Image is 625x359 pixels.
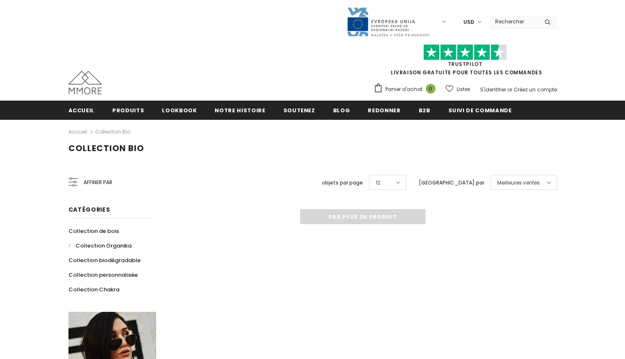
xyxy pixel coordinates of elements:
[76,242,132,250] span: Collection Organika
[84,178,112,187] span: Affiner par
[448,61,483,68] a: TrustPilot
[376,179,380,187] span: 12
[514,86,557,93] a: Créez un compte
[445,82,471,96] a: Listes
[68,268,138,282] a: Collection personnalisée
[283,101,315,119] a: soutenez
[68,127,87,137] a: Accueil
[347,18,430,25] a: Javni Razpis
[333,101,350,119] a: Blog
[419,106,430,114] span: B2B
[490,15,538,28] input: Search Site
[497,179,540,187] span: Meilleures ventes
[368,101,400,119] a: Redonner
[374,48,557,76] span: LIVRAISON GRATUITE POUR TOUTES LES COMMANDES
[457,85,471,94] span: Listes
[463,18,474,26] span: USD
[68,256,141,264] span: Collection biodégradable
[333,106,350,114] span: Blog
[162,101,197,119] a: Lookbook
[68,106,95,114] span: Accueil
[68,286,119,293] span: Collection Chakra
[68,238,132,253] a: Collection Organika
[215,101,265,119] a: Notre histoire
[507,86,512,93] span: or
[347,7,430,37] img: Javni Razpis
[68,253,141,268] a: Collection biodégradable
[68,101,95,119] a: Accueil
[112,106,144,114] span: Produits
[368,106,400,114] span: Redonner
[68,271,138,279] span: Collection personnalisée
[68,71,102,94] img: Cas MMORE
[112,101,144,119] a: Produits
[215,106,265,114] span: Notre histoire
[68,282,119,297] a: Collection Chakra
[68,142,144,154] span: Collection Bio
[283,106,315,114] span: soutenez
[322,179,363,187] label: objets par page
[426,84,435,94] span: 0
[68,205,110,214] span: Catégories
[423,44,507,61] img: Faites confiance aux étoiles pilotes
[419,101,430,119] a: B2B
[448,106,512,114] span: Suivi de commande
[162,106,197,114] span: Lookbook
[374,83,440,96] a: Panier d'achat 0
[385,85,423,94] span: Panier d'achat
[68,224,119,238] a: Collection de bois
[68,227,119,235] span: Collection de bois
[95,128,130,135] a: Collection Bio
[419,179,484,187] label: [GEOGRAPHIC_DATA] par
[480,86,506,93] a: S'identifier
[448,101,512,119] a: Suivi de commande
